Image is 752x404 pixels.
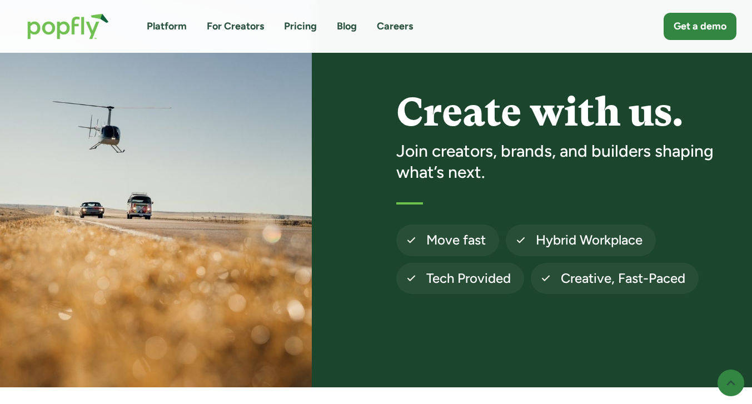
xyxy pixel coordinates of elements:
h4: Creative, Fast-Paced [561,270,685,287]
h1: Create with us. [396,91,732,134]
a: For Creators [207,19,264,33]
h4: Hybrid Workplace [536,231,643,249]
h4: Tech Provided [426,270,511,287]
a: Get a demo [664,13,736,40]
h4: Move fast [426,231,486,249]
a: Careers [377,19,413,33]
a: home [16,2,120,51]
h3: Join creators, brands, and builders shaping what’s next. [396,141,732,182]
a: Platform [147,19,187,33]
a: Blog [337,19,357,33]
div: Get a demo [674,19,726,33]
a: Pricing [284,19,317,33]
